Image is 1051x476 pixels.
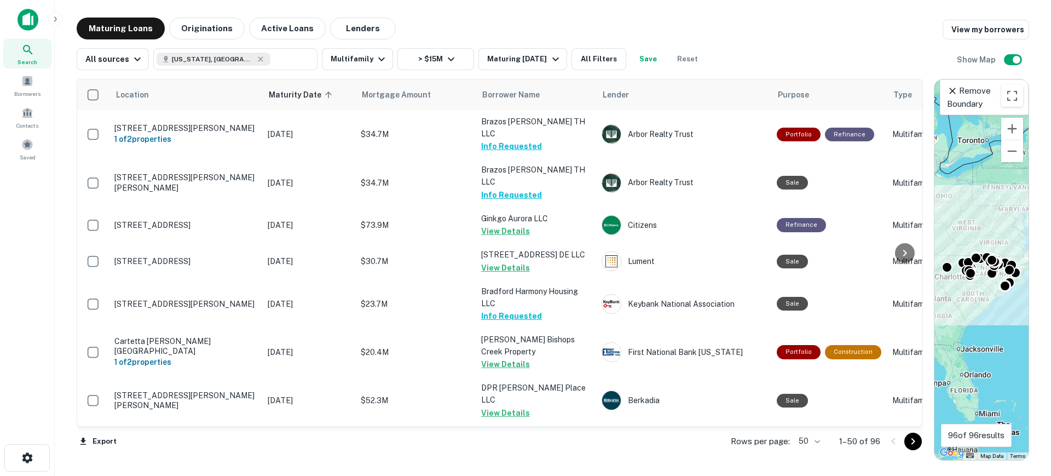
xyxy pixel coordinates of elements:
[1001,140,1023,162] button: Zoom out
[481,358,530,371] button: View Details
[887,79,952,110] th: Type
[478,48,567,70] button: Maturing [DATE]
[114,299,257,309] p: [STREET_ADDRESS][PERSON_NAME]
[631,48,666,70] button: Save your search to get updates of matches that match your search criteria.
[3,102,51,132] a: Contacts
[355,79,476,110] th: Mortgage Amount
[481,116,591,140] p: Brazos [PERSON_NAME] TH LLC
[361,219,470,231] p: $73.9M
[481,261,530,274] button: View Details
[77,48,149,70] button: All sources
[602,124,766,144] div: Arbor Realty Trust
[966,453,974,458] button: Keyboard shortcuts
[330,18,396,39] button: Lenders
[947,84,1021,110] p: Remove Boundary
[268,219,350,231] p: [DATE]
[361,298,470,310] p: $23.7M
[481,213,591,225] p: Ginkgo Aurora LLC
[249,18,326,39] button: Active Loans
[114,173,257,192] p: [STREET_ADDRESS][PERSON_NAME][PERSON_NAME]
[777,128,821,141] div: This is a portfolio loan with 2 properties
[481,225,530,238] button: View Details
[937,446,973,460] a: Open this area in Google Maps (opens a new window)
[596,79,771,110] th: Lender
[602,125,621,144] img: picture
[602,215,766,235] div: Citizens
[1010,453,1025,459] a: Terms
[114,256,257,266] p: [STREET_ADDRESS]
[268,255,350,267] p: [DATE]
[268,346,350,358] p: [DATE]
[116,88,149,101] span: Location
[1001,118,1023,140] button: Zoom in
[85,53,144,66] div: All sources
[114,356,257,368] h6: 1 of 2 properties
[777,345,821,359] div: This is a portfolio loan with 2 properties
[114,123,257,133] p: [STREET_ADDRESS][PERSON_NAME]
[934,79,1029,460] div: 0 0
[481,285,591,309] p: Bradford Harmony Housing LLC
[361,128,470,140] p: $34.7M
[481,309,542,323] button: Info Requested
[361,177,470,189] p: $34.7M
[77,18,165,39] button: Maturing Loans
[602,174,621,192] img: picture
[268,298,350,310] p: [DATE]
[602,173,766,193] div: Arbor Realty Trust
[114,220,257,230] p: [STREET_ADDRESS]
[362,88,445,101] span: Mortgage Amount
[777,297,808,311] div: Sale
[771,79,887,110] th: Purpose
[892,177,947,189] p: Multifamily
[904,433,922,450] button: Go to next page
[262,79,355,110] th: Maturity Date
[361,394,470,406] p: $52.3M
[957,54,997,66] h6: Show Map
[943,20,1029,39] a: View my borrowers
[397,48,474,70] button: > $15M
[169,18,245,39] button: Originations
[777,218,826,232] div: This loan purpose was for refinancing
[361,255,470,267] p: $30.7M
[3,71,51,100] a: Borrowers
[892,298,947,310] p: Multifamily
[1001,85,1023,107] button: Toggle fullscreen view
[114,391,257,410] p: [STREET_ADDRESS][PERSON_NAME][PERSON_NAME]
[481,164,591,188] p: Brazos [PERSON_NAME] TH LLC
[3,134,51,164] a: Saved
[269,88,336,101] span: Maturity Date
[892,255,947,267] p: Multifamily
[481,249,591,261] p: [STREET_ADDRESS] DE LLC
[571,48,626,70] button: All Filters
[77,433,119,450] button: Export
[114,133,257,145] h6: 1 of 2 properties
[476,79,596,110] th: Borrower Name
[14,89,41,98] span: Borrowers
[18,9,38,31] img: capitalize-icon.png
[794,433,822,449] div: 50
[670,48,705,70] button: Reset
[937,446,973,460] img: Google
[109,79,262,110] th: Location
[602,295,621,313] img: picture
[268,128,350,140] p: [DATE]
[322,48,393,70] button: Multifamily
[481,382,591,406] p: DPR [PERSON_NAME] Place LLC
[361,346,470,358] p: $20.4M
[481,334,591,358] p: [PERSON_NAME] Bishops Creek Property
[172,54,254,64] span: [US_STATE], [GEOGRAPHIC_DATA]
[602,216,621,234] img: picture
[481,188,542,202] button: Info Requested
[481,406,530,420] button: View Details
[18,58,37,66] span: Search
[778,88,809,101] span: Purpose
[3,39,51,68] a: Search
[777,394,808,408] div: Sale
[893,88,912,101] span: Type
[602,252,621,271] img: picture
[892,394,947,406] p: Multifamily
[602,342,766,362] div: First National Bank [US_STATE]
